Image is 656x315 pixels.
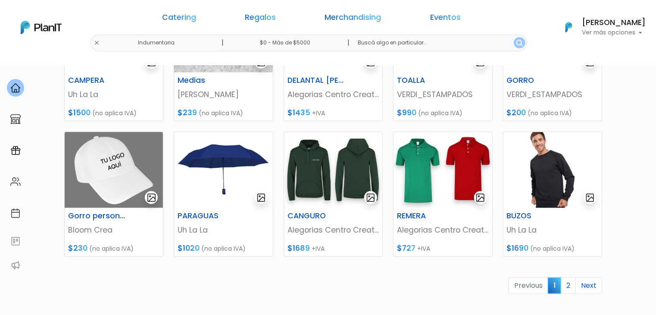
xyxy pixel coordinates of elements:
h6: CANGURO [282,211,350,220]
img: partners-52edf745621dab592f3b2c58e3bca9d71375a7ef29c3b500c9f145b62cc070d4.svg [10,260,21,271]
span: (no aplica IVA) [528,109,572,117]
img: campaigns-02234683943229c281be62815700db0a1741e53638e28bf9629b52c665b00959.svg [10,145,21,156]
a: Catering [162,14,196,24]
a: gallery-light Gorro personalizado Bloom Crea $230 (no aplica IVA) [64,132,163,257]
h6: CAMPERA [63,76,131,85]
h6: PARAGUAS [172,211,241,220]
span: +IVA [312,244,325,253]
span: $727 [397,243,415,253]
a: Regalos [245,14,276,24]
h6: GORRO [502,76,570,85]
img: thumb_image__copia___copia___copia___copia___copia___copia___copia___copia___copia_-Photoroom__10... [284,132,382,208]
img: search_button-432b6d5273f82d61273b3651a40e1bd1b912527efae98b1b7a1b2c0702e16a8d.svg [516,40,523,46]
a: gallery-light CANGURO Alegorias Centro Creativo $1689 +IVA [284,132,383,257]
p: | [222,38,224,48]
img: people-662611757002400ad9ed0e3c099ab2801c6687ba6c219adb57efc949bc21e19d.svg [10,176,21,187]
a: gallery-light PARAGUAS Uh La La $1020 (no aplica IVA) [174,132,273,257]
span: (no aplica IVA) [89,244,134,253]
img: feedback-78b5a0c8f98aac82b08bfc38622c3050aee476f2c9584af64705fc4e61158814.svg [10,236,21,246]
span: 1 [548,277,561,293]
h6: BUZOS [502,211,570,220]
h6: TOALLA [392,76,460,85]
a: Next [575,277,602,294]
h6: [PERSON_NAME] [582,19,646,27]
p: Uh La La [507,224,598,236]
span: (no aplica IVA) [531,244,575,253]
img: thumb_57AAC1D3-D122-4059-94DC-C67A1C5260C8.jpeg [174,132,272,208]
h6: Gorro personalizado [63,211,131,220]
span: (no aplica IVA) [92,109,137,117]
p: [PERSON_NAME] [178,89,269,100]
img: PlanIt Logo [21,21,62,34]
p: Ver más opciones [582,30,646,36]
span: $990 [397,107,416,118]
img: gallery-light [585,193,595,203]
img: gallery-light [366,193,376,203]
span: $1500 [68,107,91,118]
span: $200 [507,107,526,118]
p: Uh La La [68,89,159,100]
img: gallery-light [475,193,485,203]
img: calendar-87d922413cdce8b2cf7b7f5f62616a5cf9e4887200fb71536465627b3292af00.svg [10,208,21,218]
img: thumb_WhatsApp_Image_2023-11-17_at_09.56.11__1_.jpeg [65,132,163,208]
h6: REMERA [392,211,460,220]
p: Alegorias Centro Creativo [397,224,488,236]
div: ¿Necesitás ayuda? [44,8,124,25]
input: Buscá algo en particular.. [351,35,527,51]
span: (no aplica IVA) [418,109,462,117]
h6: Medias [172,76,241,85]
span: (no aplica IVA) [199,109,243,117]
img: gallery-light [256,193,266,203]
a: gallery-light BUZOS Uh La La $1690 (no aplica IVA) [503,132,602,257]
span: $1435 [287,107,310,118]
span: $239 [178,107,197,118]
a: Merchandising [325,14,381,24]
img: marketplace-4ceaa7011d94191e9ded77b95e3339b90024bf715f7c57f8cf31f2d8c509eaba.svg [10,114,21,124]
p: Uh La La [178,224,269,236]
span: $1689 [287,243,310,253]
img: thumb_image__copia___copia___copia___copia___copia___copia___copia___copia___copia_-Photoroom__13... [394,132,492,208]
p: VERDI_ESTAMPADOS [507,89,598,100]
span: +IVA [417,244,430,253]
button: PlanIt Logo [PERSON_NAME] Ver más opciones [554,16,646,38]
span: $230 [68,243,87,253]
p: VERDI_ESTAMPADOS [397,89,488,100]
h6: DELANTAL [PERSON_NAME] [282,76,350,85]
span: $1690 [507,243,529,253]
span: $1020 [178,243,200,253]
img: home-e721727adea9d79c4d83392d1f703f7f8bce08238fde08b1acbfd93340b81755.svg [10,83,21,93]
a: gallery-light REMERA Alegorias Centro Creativo $727 +IVA [393,132,492,257]
img: thumb_2000___2000-Photoroom_-_2024-09-25T153031.770.jpg [503,132,602,208]
p: Alegorias Centro Creativo [287,89,379,100]
p: | [347,38,350,48]
img: PlanIt Logo [559,18,578,37]
a: 2 [561,277,576,294]
a: Eventos [430,14,461,24]
span: (no aplica IVA) [201,244,246,253]
img: close-6986928ebcb1d6c9903e3b54e860dbc4d054630f23adef3a32610726dff6a82b.svg [94,40,100,46]
img: gallery-light [147,193,156,203]
span: +IVA [312,109,325,117]
p: Bloom Crea [68,224,159,236]
p: Alegorias Centro Creativo [287,224,379,236]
